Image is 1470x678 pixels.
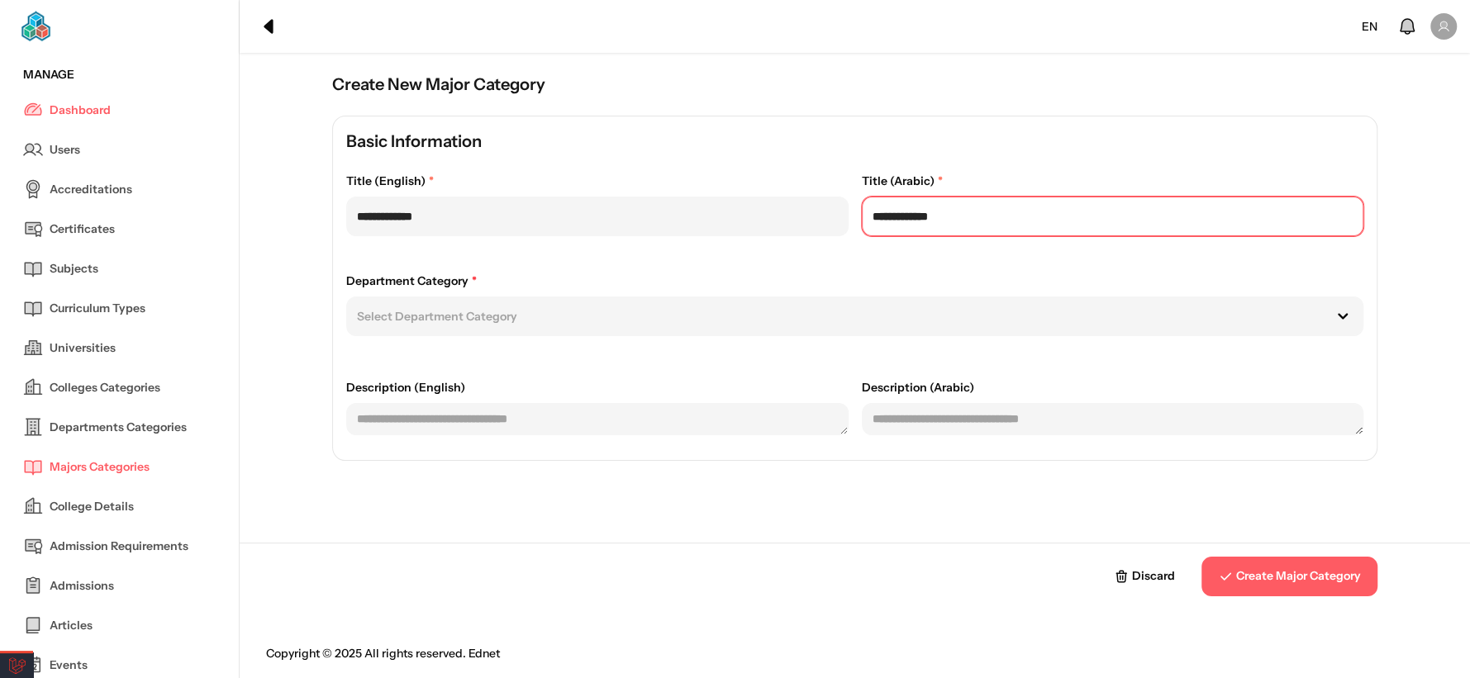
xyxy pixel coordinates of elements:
[23,288,216,328] a: Curriculum Types
[50,181,132,198] span: Accreditations
[20,10,150,43] img: Ecme logo
[346,130,1363,153] h4: Basic Information
[50,577,114,595] span: Admissions
[23,407,216,447] a: Departments Categories
[23,526,216,566] a: Admission Requirements
[346,173,434,190] span: Title (English)
[50,458,150,476] span: Majors Categories
[23,328,216,367] a: Universities
[23,130,216,169] a: Users
[1201,557,1377,596] button: Create Major Category
[23,367,216,407] a: Colleges Categories
[50,141,80,159] span: Users
[50,419,187,436] span: Departments Categories
[23,209,216,249] a: Certificates
[332,73,1377,96] h1: Create New Major Category
[23,249,216,288] a: Subjects
[50,102,111,119] span: Dashboard
[266,645,500,662] span: Copyright © 2025 All rights reserved. Ednet
[50,379,160,396] span: Colleges Categories
[346,273,1363,290] label: Department Category
[50,339,116,357] span: Universities
[50,538,188,555] span: Admission Requirements
[253,10,286,43] div: Collapse sidebar
[50,498,134,515] span: College Details
[862,379,1364,396] label: Description (Arabic)
[50,300,145,317] span: Curriculum Types
[50,617,93,634] span: Articles
[13,66,226,83] div: Manage
[1236,567,1361,585] span: Create Major Category
[23,486,216,526] a: College Details
[23,566,216,605] a: Admissions
[1097,557,1192,596] button: Discard
[23,447,216,486] a: Majors Categories
[1355,12,1384,42] div: Change language
[50,657,88,674] span: Events
[1132,567,1175,585] span: Discard
[23,605,216,645] a: Articles
[50,220,115,238] span: Certificates
[23,169,216,209] a: Accreditations
[346,379,849,396] label: Description (English)
[23,90,216,130] a: Dashboard
[50,260,98,277] span: Subjects
[862,173,943,190] span: Title (Arabic)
